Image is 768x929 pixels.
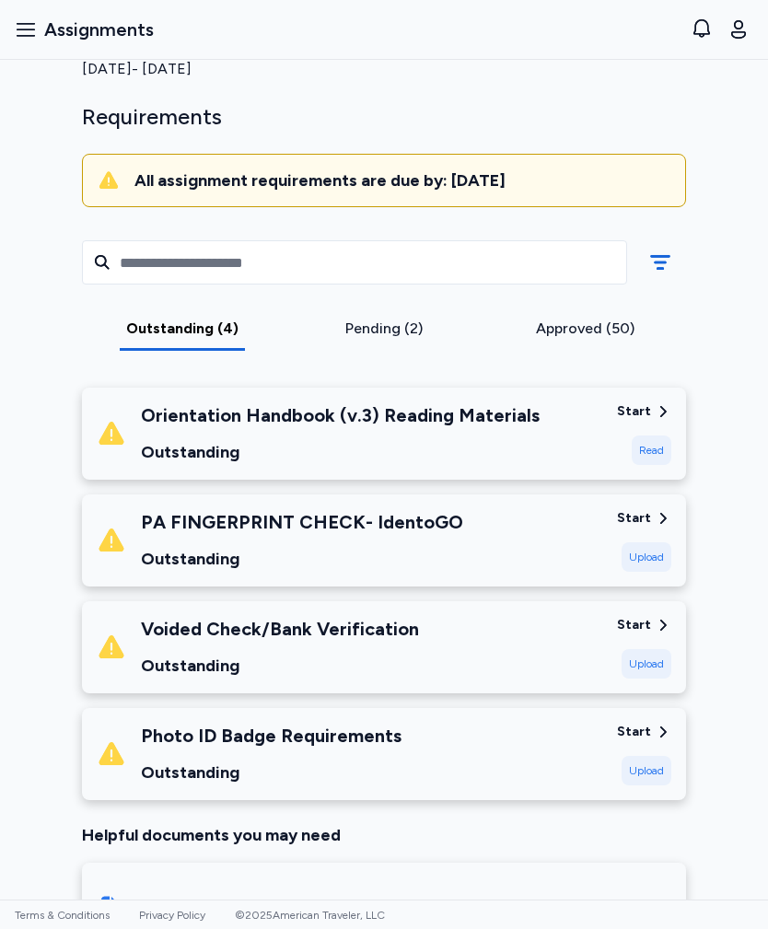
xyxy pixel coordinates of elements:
div: Upload [622,542,671,572]
a: Privacy Policy [139,909,205,922]
div: Read [632,435,671,465]
div: Start [617,509,651,528]
div: Outstanding [141,546,463,572]
div: Helpful documents you may need [82,822,686,848]
div: Approved (50) [492,318,679,340]
span: © 2025 American Traveler, LLC [235,909,385,922]
button: Assignments [7,9,161,50]
div: PA FINGERPRINT CHECK- IdentoGO [141,509,463,535]
div: Facility Call Off Form [141,896,329,922]
div: Outstanding [141,760,401,785]
a: Terms & Conditions [15,909,110,922]
div: Upload [622,756,671,785]
div: Upload [622,649,671,679]
div: Pending (2) [291,318,478,340]
div: Photo ID Badge Requirements [141,723,401,749]
div: Outstanding [141,653,419,679]
div: Outstanding [141,439,540,465]
div: Voided Check/Bank Verification [141,616,419,642]
div: Start [617,616,651,634]
div: [DATE] - [DATE] [82,58,686,80]
div: All assignment requirements are due by: [DATE] [134,169,670,192]
div: Orientation Handbook (v.3) Reading Materials [141,402,540,428]
div: Requirements [82,102,686,132]
div: Start [617,402,651,421]
div: Outstanding (4) [89,318,276,340]
span: Assignments [44,17,154,42]
div: Start [617,723,651,741]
